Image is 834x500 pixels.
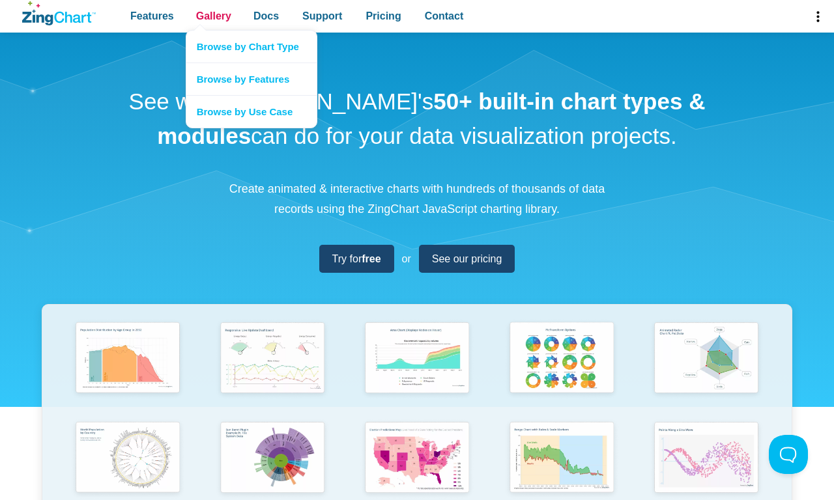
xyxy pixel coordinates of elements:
img: Responsive Live Update Dashboard [214,318,330,400]
a: Animated Radar Chart ft. Pet Data [634,318,779,417]
span: Support [302,7,342,25]
img: Points Along a Sine Wave [648,417,764,500]
strong: free [362,253,381,264]
img: World Population by Country [70,417,186,500]
a: Browse by Use Case [186,95,317,128]
img: Pie Transform Options [504,318,620,400]
img: Animated Radar Chart ft. Pet Data [648,318,764,400]
a: Pie Transform Options [489,318,634,417]
a: Responsive Live Update Dashboard [200,318,345,417]
a: Area Chart (Displays Nodes on Hover) [345,318,489,417]
span: Try for [332,250,381,268]
a: See our pricing [419,245,515,273]
a: Population Distribution by Age Group in 2052 [55,318,200,417]
span: or [402,250,411,268]
a: Try forfree [319,245,394,273]
strong: 50+ built-in chart types & modules [157,89,705,148]
iframe: Toggle Customer Support [769,435,808,474]
span: Pricing [366,7,401,25]
img: Population Distribution by Age Group in 2052 [70,318,186,400]
a: Browse by Chart Type [186,31,317,62]
h1: See what [PERSON_NAME]'s can do for your data visualization projects. [124,85,710,153]
span: See our pricing [432,250,502,268]
span: Docs [253,7,279,25]
span: Contact [425,7,464,25]
span: Features [130,7,174,25]
a: ZingChart Logo. Click to return to the homepage [22,1,96,25]
img: Sun Burst Plugin Example ft. File System Data [214,417,330,499]
img: Range Chart with Rultes & Scale Markers [504,417,620,500]
img: Area Chart (Displays Nodes on Hover) [359,318,475,400]
a: Browse by Features [186,62,317,95]
span: Gallery [196,7,231,25]
img: Election Predictions Map [359,417,475,500]
p: Create animated & interactive charts with hundreds of thousands of data records using the ZingCha... [222,179,612,219]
